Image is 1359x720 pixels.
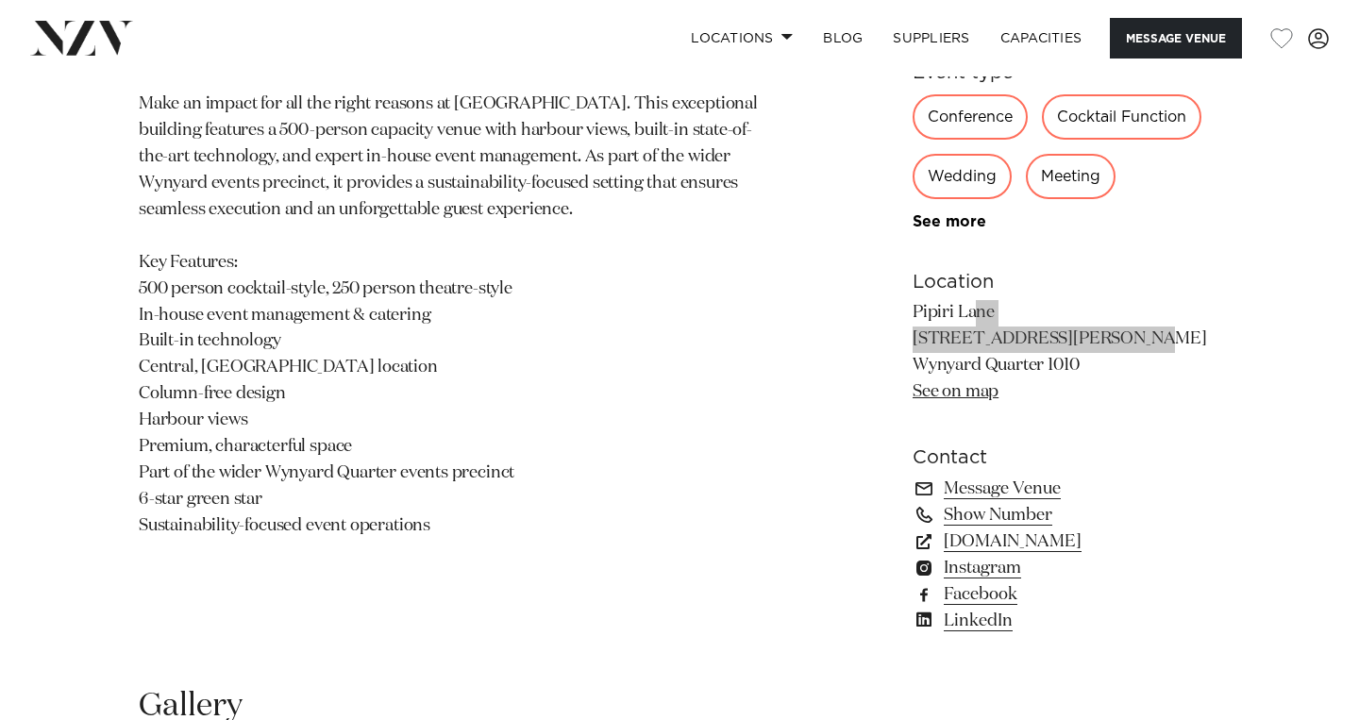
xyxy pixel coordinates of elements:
div: Wedding [913,154,1012,199]
div: Meeting [1026,154,1116,199]
a: Instagram [913,555,1220,581]
button: Message Venue [1110,18,1242,59]
a: Show Number [913,502,1220,528]
a: SUPPLIERS [878,18,984,59]
h6: Contact [913,444,1220,472]
a: See on map [913,383,998,400]
p: Opening Spring 2025. Taking Bookings now for events from [DATE]. Make an impact for all the right... [139,40,779,540]
p: Pipiri Lane [STREET_ADDRESS][PERSON_NAME] Wynyard Quarter 1010 [913,300,1220,406]
a: Facebook [913,581,1220,608]
div: Conference [913,94,1028,140]
a: LinkedIn [913,608,1220,634]
a: BLOG [808,18,878,59]
div: Cocktail Function [1042,94,1201,140]
a: Locations [676,18,808,59]
img: nzv-logo.png [30,21,133,55]
h6: Location [913,268,1220,296]
a: [DOMAIN_NAME] [913,528,1220,555]
a: Capacities [985,18,1098,59]
a: Message Venue [913,476,1220,502]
